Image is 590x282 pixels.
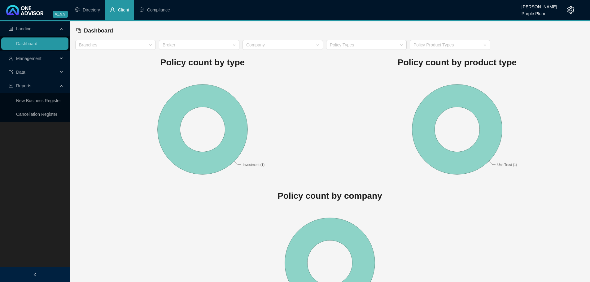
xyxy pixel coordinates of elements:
[16,41,37,46] a: Dashboard
[16,112,57,117] a: Cancellation Register
[497,163,517,166] text: Unit Trust (1)
[522,2,557,8] div: [PERSON_NAME]
[9,27,13,31] span: profile
[147,7,170,12] span: Compliance
[75,189,584,203] h1: Policy count by company
[16,70,25,75] span: Data
[9,56,13,61] span: user
[567,6,575,14] span: setting
[76,28,81,33] span: block
[16,98,61,103] a: New Business Register
[118,7,129,12] span: Client
[16,83,31,88] span: Reports
[53,11,68,18] span: v1.9.9
[75,7,80,12] span: setting
[139,7,144,12] span: safety
[83,7,100,12] span: Directory
[33,272,37,277] span: left
[16,26,32,31] span: Landing
[330,56,584,69] h1: Policy count by product type
[84,28,113,34] span: Dashboard
[9,70,13,74] span: import
[6,5,43,15] img: 2df55531c6924b55f21c4cf5d4484680-logo-light.svg
[16,56,42,61] span: Management
[110,7,115,12] span: user
[9,84,13,88] span: line-chart
[522,8,557,15] div: Purple Plum
[75,56,330,69] h1: Policy count by type
[243,163,264,166] text: Investment (1)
